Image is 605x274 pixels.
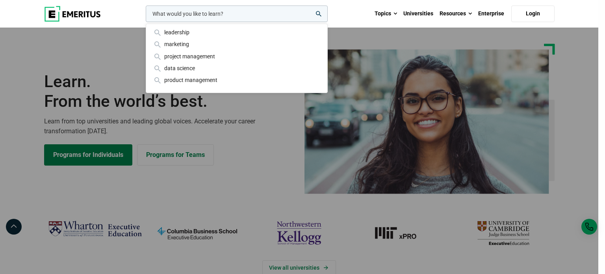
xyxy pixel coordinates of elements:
div: project management [152,52,321,61]
a: Login [511,6,555,22]
div: leadership [152,28,321,37]
div: marketing [152,40,321,48]
div: data science [152,64,321,73]
div: product management [152,76,321,84]
input: woocommerce-product-search-field-0 [146,6,328,22]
